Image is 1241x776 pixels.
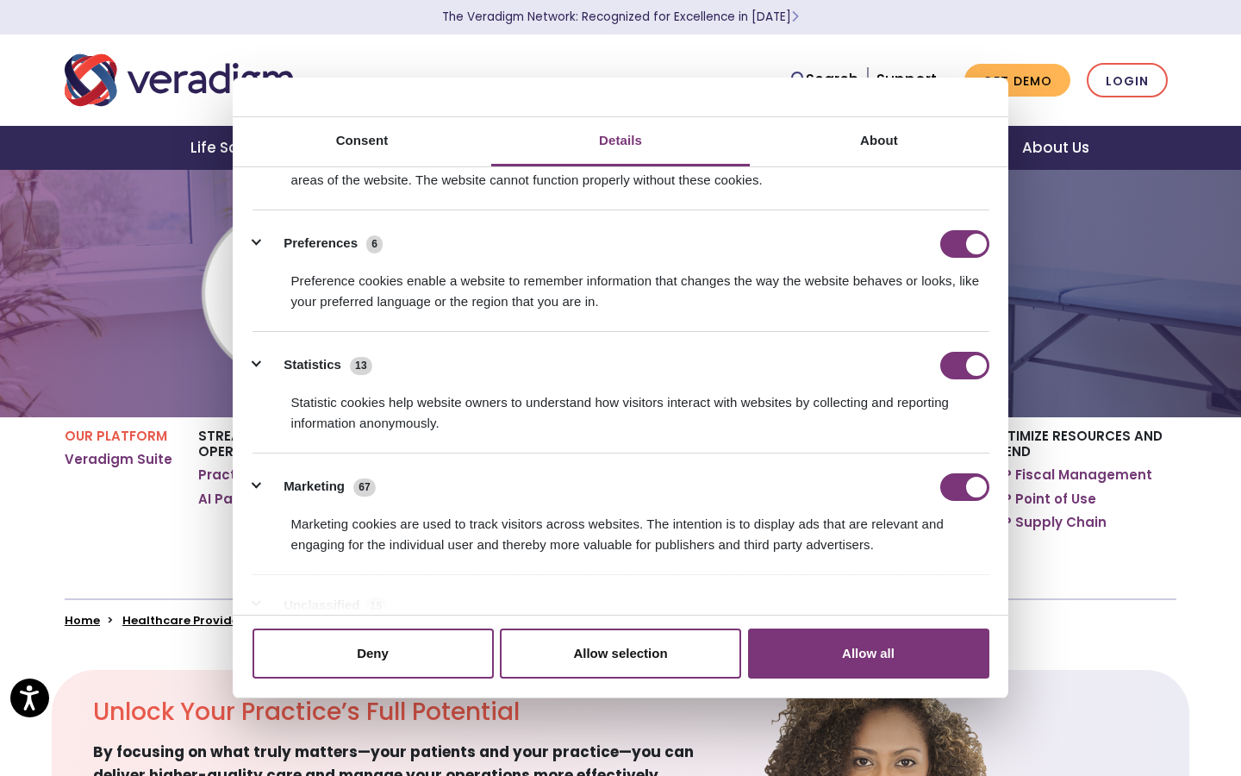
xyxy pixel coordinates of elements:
button: Allow selection [500,629,741,679]
a: Get Demo [964,64,1070,97]
a: Search [791,68,858,91]
a: Practice Management [198,466,354,484]
div: Statistic cookies help website owners to understand how visitors interact with websites by collec... [253,379,989,434]
a: About Us [1001,126,1110,170]
div: Preference cookies enable a website to remember information that changes the way the website beha... [253,258,989,312]
button: Deny [253,629,494,679]
h2: Unlock Your Practice’s Full Potential [93,698,715,727]
a: Healthcare Providers [122,612,250,629]
a: The Veradigm Network: Recognized for Excellence in [DATE]Learn More [442,9,799,25]
button: Statistics (13) [253,352,384,379]
div: Marketing cookies are used to track visitors across websites. The intention is to display ads tha... [253,501,989,555]
span: Learn More [791,9,799,25]
a: Login [1087,63,1168,98]
a: ERP Fiscal Management [988,466,1152,484]
a: Veradigm Suite [65,451,172,468]
label: Marketing [284,477,345,497]
a: ERP Supply Chain [988,514,1107,531]
img: Veradigm logo [65,52,302,109]
a: Details [491,117,750,166]
button: Unclassified (15) [253,595,398,616]
a: ERP Point of Use [988,491,1096,508]
a: Home [65,612,100,629]
a: Consent [233,117,491,166]
button: Allow all [748,629,989,679]
a: AI Patient Scheduling [198,491,346,508]
button: Preferences (6) [253,230,394,258]
a: Life Sciences [170,126,313,170]
a: Support [876,69,937,90]
a: About [750,117,1008,166]
label: Statistics [284,355,341,375]
label: Preferences [284,234,358,253]
button: Marketing (67) [253,473,387,501]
